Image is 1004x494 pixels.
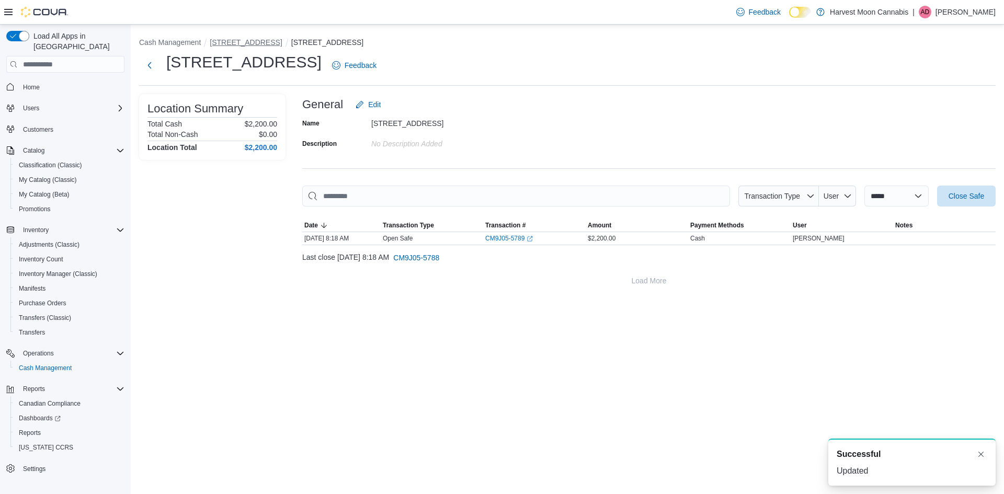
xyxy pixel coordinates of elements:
button: Inventory [19,224,53,236]
a: Reports [15,427,45,439]
span: Canadian Compliance [15,397,124,410]
a: My Catalog (Beta) [15,188,74,201]
span: Inventory Manager (Classic) [15,268,124,280]
span: Home [23,83,40,91]
button: Users [2,101,129,116]
span: Reports [23,385,45,393]
span: Transaction Type [744,192,800,200]
button: Operations [2,346,129,361]
button: Dismiss toast [975,448,987,461]
span: Customers [23,125,53,134]
span: Cash Management [15,362,124,374]
span: Inventory [19,224,124,236]
span: Washington CCRS [15,441,124,454]
button: Transaction Type [738,186,819,206]
span: Transaction # [485,221,526,229]
button: Catalog [19,144,49,157]
button: Catalog [2,143,129,158]
span: Reports [19,383,124,395]
button: Payment Methods [688,219,791,232]
h4: $2,200.00 [245,143,277,152]
span: Transfers [19,328,45,337]
span: Users [19,102,124,114]
a: Cash Management [15,362,76,374]
span: User [793,221,807,229]
span: Adjustments (Classic) [19,240,79,249]
div: Updated [837,465,987,477]
span: Load More [632,275,667,286]
button: Cash Management [10,361,129,375]
span: Inventory Count [15,253,124,266]
a: Canadian Compliance [15,397,85,410]
button: Customers [2,122,129,137]
span: User [824,192,839,200]
img: Cova [21,7,68,17]
span: Promotions [19,205,51,213]
h1: [STREET_ADDRESS] [166,52,322,73]
a: Settings [19,463,50,475]
h6: Total Non-Cash [147,130,198,139]
span: Settings [23,465,45,473]
span: Transfers (Classic) [19,314,71,322]
p: Open Safe [383,234,413,243]
a: Inventory Manager (Classic) [15,268,101,280]
span: My Catalog (Beta) [19,190,70,199]
button: Settings [2,461,129,476]
button: Edit [351,94,385,115]
a: Purchase Orders [15,297,71,309]
span: Transfers [15,326,124,339]
span: Purchase Orders [19,299,66,307]
span: Classification (Classic) [19,161,82,169]
span: Inventory [23,226,49,234]
a: Dashboards [10,411,129,426]
button: Transaction Type [381,219,483,232]
input: Dark Mode [789,7,811,18]
span: Adjustments (Classic) [15,238,124,251]
button: Next [139,55,160,76]
span: Catalog [23,146,44,155]
span: [US_STATE] CCRS [19,443,73,452]
button: Inventory Manager (Classic) [10,267,129,281]
a: Inventory Count [15,253,67,266]
button: User [819,186,856,206]
span: Customers [19,123,124,136]
button: Manifests [10,281,129,296]
input: This is a search bar. As you type, the results lower in the page will automatically filter. [302,186,730,206]
span: Manifests [19,284,45,293]
div: Cash [690,234,705,243]
p: Harvest Moon Cannabis [830,6,908,18]
button: My Catalog (Beta) [10,187,129,202]
a: Adjustments (Classic) [15,238,84,251]
button: Users [19,102,43,114]
button: Canadian Compliance [10,396,129,411]
span: Date [304,221,318,229]
button: [US_STATE] CCRS [10,440,129,455]
span: Operations [23,349,54,358]
span: Dashboards [15,412,124,424]
a: My Catalog (Classic) [15,174,81,186]
button: Cash Management [139,38,201,47]
span: My Catalog (Beta) [15,188,124,201]
span: Payment Methods [690,221,744,229]
span: Dashboards [19,414,61,422]
button: Inventory Count [10,252,129,267]
span: Classification (Classic) [15,159,124,171]
button: [STREET_ADDRESS] [291,38,363,47]
button: Inventory [2,223,129,237]
div: Notification [837,448,987,461]
button: Close Safe [937,186,996,206]
button: [STREET_ADDRESS] [210,38,282,47]
div: Last close [DATE] 8:18 AM [302,247,996,268]
span: $2,200.00 [588,234,615,243]
a: Transfers (Classic) [15,312,75,324]
span: Canadian Compliance [19,399,81,408]
span: My Catalog (Classic) [19,176,77,184]
a: Home [19,81,44,94]
div: [STREET_ADDRESS] [371,115,511,128]
a: Promotions [15,203,55,215]
button: Classification (Classic) [10,158,129,173]
span: Manifests [15,282,124,295]
h3: Location Summary [147,102,243,115]
span: Promotions [15,203,124,215]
